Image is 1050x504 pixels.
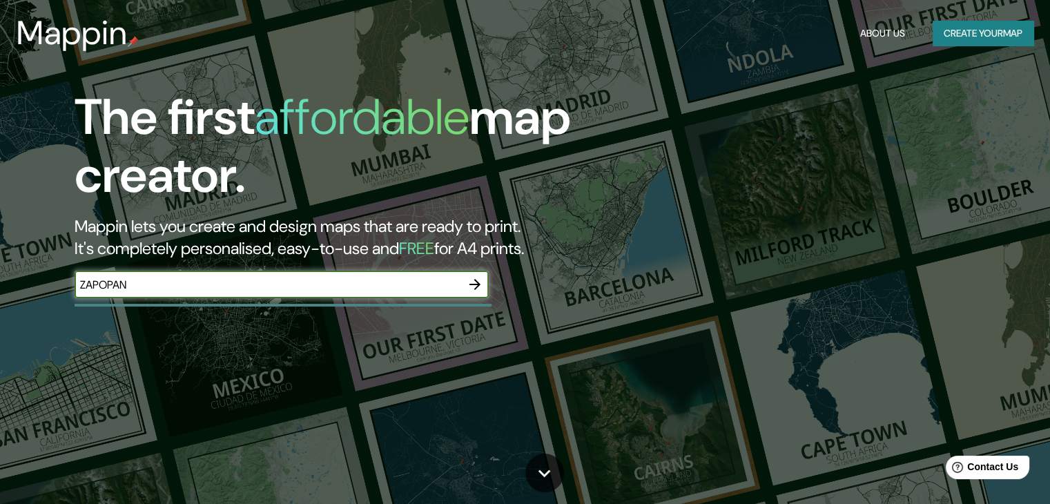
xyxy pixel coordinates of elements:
[927,450,1035,489] iframe: Help widget launcher
[75,215,600,260] h2: Mappin lets you create and design maps that are ready to print. It's completely personalised, eas...
[17,14,128,52] h3: Mappin
[255,85,469,149] h1: affordable
[75,88,600,215] h1: The first map creator.
[399,238,434,259] h5: FREE
[933,21,1033,46] button: Create yourmap
[128,36,139,47] img: mappin-pin
[75,277,461,293] input: Choose your favourite place
[855,21,911,46] button: About Us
